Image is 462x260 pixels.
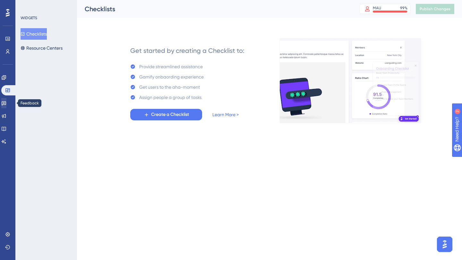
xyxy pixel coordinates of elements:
div: Assign people a group of tasks [139,93,201,101]
button: Resource Centers [21,42,63,54]
div: MAU [373,5,381,11]
div: Get users to the aha-moment [139,83,200,91]
span: Need Help? [15,2,40,9]
div: Checklists [85,4,343,13]
img: e28e67207451d1beac2d0b01ddd05b56.gif [279,38,421,123]
button: Publish Changes [416,4,454,14]
div: WIDGETS [21,15,37,20]
span: Publish Changes [420,6,450,12]
div: Get started by creating a Checklist to: [130,46,244,55]
div: Gamify onbaording experience [139,73,204,81]
button: Create a Checklist [130,109,202,120]
button: Checklists [21,28,47,40]
div: Provide streamlined assistance [139,63,203,70]
a: Learn More > [212,111,239,118]
span: Create a Checklist [151,111,189,118]
div: 2 [45,3,47,8]
iframe: UserGuiding AI Assistant Launcher [435,235,454,254]
div: 99 % [400,5,407,11]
